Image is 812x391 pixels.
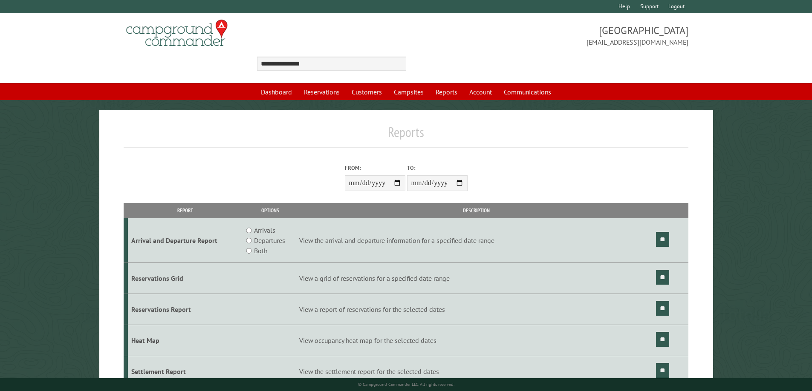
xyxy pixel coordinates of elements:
td: Reservations Grid [128,263,243,294]
td: Reservations Report [128,294,243,325]
a: Reports [431,84,462,100]
small: © Campground Commander LLC. All rights reserved. [358,382,454,387]
th: Description [298,203,655,218]
label: Arrivals [254,225,275,235]
td: Settlement Report [128,356,243,387]
a: Communications [499,84,556,100]
a: Customers [347,84,387,100]
td: View a report of reservations for the selected dates [298,294,655,325]
h1: Reports [124,124,689,147]
th: Report [128,203,243,218]
td: View occupancy heat map for the selected dates [298,325,655,356]
td: View a grid of reservations for a specified date range [298,263,655,294]
td: Arrival and Departure Report [128,218,243,263]
a: Reservations [299,84,345,100]
label: Departures [254,235,285,245]
label: Both [254,245,267,256]
label: From: [345,164,405,172]
td: View the settlement report for the selected dates [298,356,655,387]
th: Options [242,203,298,218]
td: Heat Map [128,325,243,356]
span: [GEOGRAPHIC_DATA] [EMAIL_ADDRESS][DOMAIN_NAME] [406,23,689,47]
td: View the arrival and departure information for a specified date range [298,218,655,263]
a: Campsites [389,84,429,100]
label: To: [407,164,468,172]
a: Account [464,84,497,100]
img: Campground Commander [124,17,230,50]
a: Dashboard [256,84,297,100]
